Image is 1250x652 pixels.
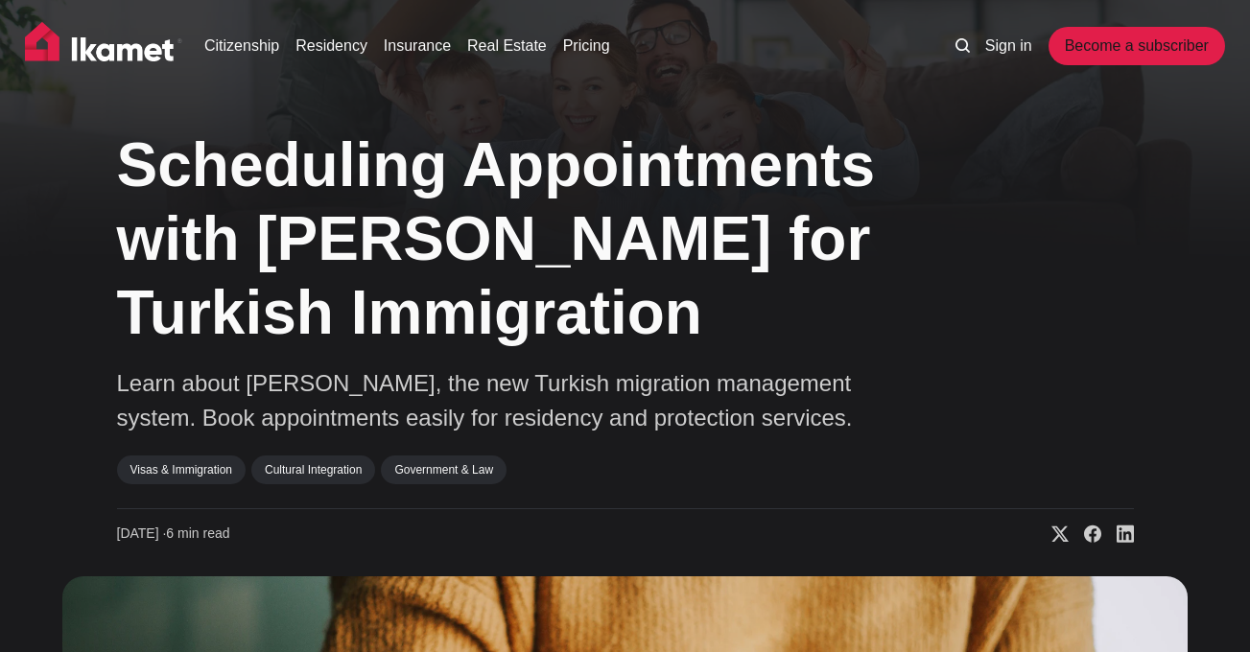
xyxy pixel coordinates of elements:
a: Share on Linkedin [1101,524,1134,544]
span: [DATE] ∙ [117,525,167,541]
h1: Scheduling Appointments with [PERSON_NAME] for Turkish Immigration [117,128,923,349]
a: Pricing [563,35,610,58]
img: Ikamet home [25,22,182,70]
a: Government & Law [381,455,507,484]
a: Share on Facebook [1069,524,1101,544]
a: Citizenship [204,35,279,58]
a: Share on X [1036,524,1069,544]
a: Sign in [985,35,1032,58]
time: 6 min read [117,524,230,544]
a: Real Estate [467,35,547,58]
a: Residency [295,35,367,58]
p: Learn about [PERSON_NAME], the new Turkish migration management system. Book appointments easily ... [117,366,865,435]
a: Become a subscriber [1049,27,1225,65]
a: Cultural Integration [251,455,375,484]
a: Visas & Immigration [117,455,246,484]
a: Insurance [384,35,451,58]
